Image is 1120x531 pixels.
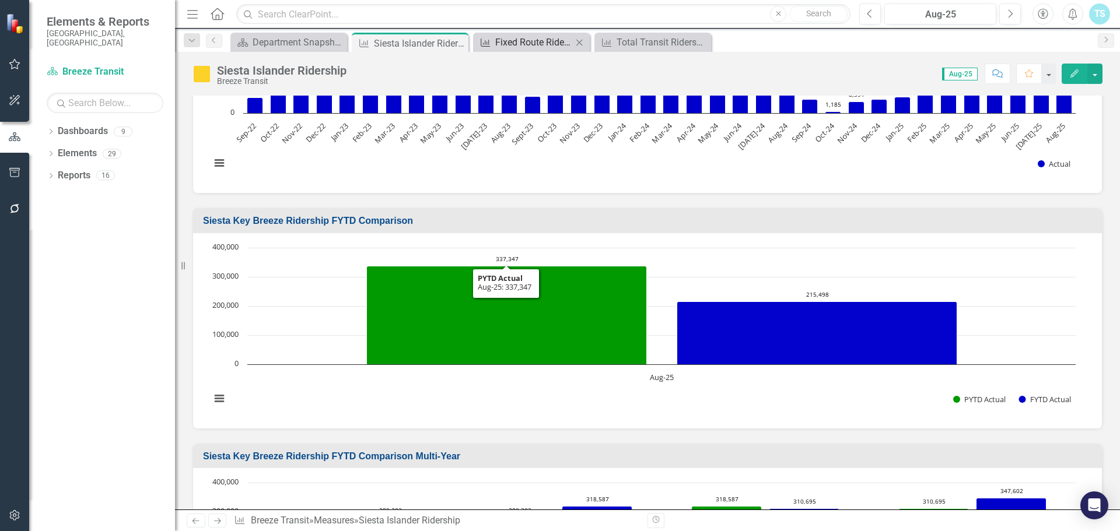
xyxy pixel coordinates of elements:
[211,155,228,171] button: View chart menu, Chart
[258,121,281,144] text: Oct-22
[806,290,829,298] text: 215,498
[327,121,351,144] text: Jan-23
[367,266,647,364] g: PYTD Actual, bar series 1 of 2 with 1 bar.
[476,35,572,50] a: Fixed Route Ridership
[374,36,466,51] div: Siesta Islander Ridership
[217,77,346,86] div: Breeze Transit
[605,121,628,144] text: Jan-24
[779,94,795,114] path: Aug-24, 13,988. Actual.
[802,100,818,114] path: Sep-24, 10,255. Actual.
[456,79,471,114] path: Jun-23, 25,313. Actual.
[212,270,239,281] text: 300,000
[488,121,513,145] text: Aug-23
[236,4,850,24] input: Search ClearPoint...
[535,121,558,144] text: Oct-23
[923,497,946,505] text: 310,695
[230,107,235,117] text: 0
[571,80,587,114] path: Nov-23, 24,418. Actual.
[502,94,517,114] path: Aug-23, 14,314. Actual.
[47,29,163,48] small: [GEOGRAPHIC_DATA], [GEOGRAPHIC_DATA]
[548,83,563,114] path: Oct-23, 22,267. Actual.
[849,102,864,114] path: Nov-24, 8,591. Actual.
[1034,82,1049,114] path: Jul-25, 23,209. Actual.
[510,121,536,147] text: Sept-23
[235,358,239,368] text: 0
[192,65,211,83] img: Caution
[650,121,675,146] text: Mar-24
[594,89,610,114] path: Dec-23, 18,619. Actual.
[597,35,708,50] a: Total Transit Ridership
[825,112,841,114] path: Oct-24, 1,185. Actual.
[973,121,998,146] text: May-25
[495,35,572,50] div: Fixed Route Ridership
[942,68,978,80] span: Aug-25
[806,9,831,18] span: Search
[350,121,374,145] text: Feb-23
[212,241,239,252] text: 400,000
[478,84,494,114] path: Jul-23, 21,856. Actual.
[212,300,239,310] text: 200,000
[58,147,97,160] a: Elements
[1010,82,1026,114] path: Jun-25, 23,832. Actual.
[6,13,26,34] img: ClearPoint Strategy
[279,121,304,145] text: Nov-22
[789,6,848,22] button: Search
[835,121,860,146] text: Nov-24
[367,266,647,364] path: Aug-25, 337,347. PYTD Actual.
[987,82,1003,114] path: May-25, 23,598. Actual.
[233,35,344,50] a: Department Snapshot
[359,515,460,526] div: Siesta Islander Ridership
[716,495,738,503] text: 318,587
[496,255,519,263] text: 337,347
[58,169,90,182] a: Reports
[695,121,721,146] text: May-24
[372,121,397,145] text: Mar-23
[317,85,332,114] path: Dec-22, 21,077. Actual.
[825,100,841,108] text: 1,185
[765,121,790,145] text: Aug-24
[205,242,1090,417] div: Chart. Highcharts interactive chart.
[314,515,354,526] a: Measures
[793,497,816,505] text: 310,695
[1038,159,1070,169] button: Show Actual
[293,80,309,114] path: Nov-22, 24,349. Actual.
[58,125,108,138] a: Dashboards
[888,8,992,22] div: Aug-25
[627,121,652,145] text: Feb-24
[303,121,327,145] text: Dec-22
[1089,3,1110,24] button: TS
[525,97,541,114] path: Sept-23, 12,162. Actual.
[459,121,489,152] text: [DATE]-23
[1000,487,1023,495] text: 347,602
[203,216,1096,226] h3: Siesta Key Breeze Ridership FYTD Comparison
[1080,491,1108,519] div: Open Intercom Messenger
[1019,394,1071,405] button: Show FYTD Actual
[103,149,121,159] div: 29
[736,121,767,152] text: [DATE]-24
[557,121,582,145] text: Nov-23
[212,476,239,487] text: 400,000
[1043,121,1067,145] text: Aug-25
[895,97,911,114] path: Jan-25, 11,988. Actual.
[677,301,957,364] path: Aug-25, 215,498. FYTD Actual.
[217,64,346,77] div: Siesta Islander Ridership
[211,391,228,407] button: View chart menu, Chart
[883,121,906,144] text: Jan-25
[871,100,887,114] path: Dec-24, 10,034. Actual.
[813,121,836,145] text: Oct-24
[859,121,883,145] text: Dec-24
[432,80,448,114] path: May-23, 25,109. Actual.
[884,3,996,24] button: Aug-25
[617,35,708,50] div: Total Transit Ridership
[789,121,814,145] text: Sep-24
[212,505,239,516] text: 300,000
[443,121,466,144] text: Jun-23
[509,506,531,514] text: 280,203
[905,121,929,145] text: Feb-25
[397,121,420,144] text: Apr-23
[247,98,263,114] path: Sep-22, 11,436. Actual.
[253,35,344,50] div: Department Snapshot
[47,93,163,113] input: Search Below...
[581,121,605,145] text: Dec-23
[96,171,115,181] div: 16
